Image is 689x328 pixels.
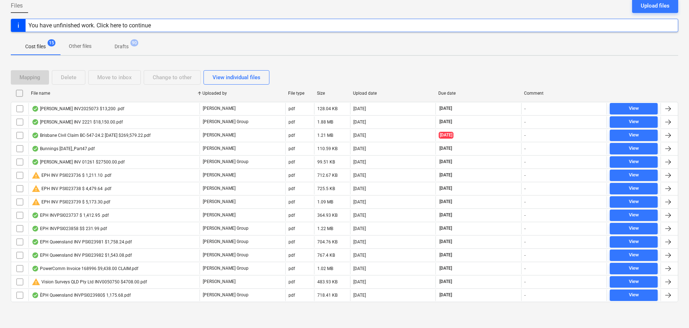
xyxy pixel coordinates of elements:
[629,198,639,206] div: View
[32,119,123,125] div: [PERSON_NAME] INV 2221 $18,150.00.pdf
[524,266,525,271] div: -
[317,293,337,298] div: 718.41 KB
[629,238,639,246] div: View
[439,279,453,285] span: [DATE]
[288,253,295,258] div: pdf
[203,239,249,245] p: [PERSON_NAME] Group
[353,106,366,111] div: [DATE]
[439,159,453,165] span: [DATE]
[524,159,525,165] div: -
[610,183,658,194] button: View
[629,104,639,113] div: View
[130,39,138,46] span: 90
[629,118,639,126] div: View
[28,22,151,29] div: You have unfinished work. Click here to continue
[610,263,658,274] button: View
[439,172,453,178] span: [DATE]
[524,293,525,298] div: -
[524,253,525,258] div: -
[439,199,453,205] span: [DATE]
[610,223,658,234] button: View
[524,106,525,111] div: -
[32,239,132,245] div: EPH Queensland INV PSI023981 $1,758.24.pdf
[629,264,639,273] div: View
[203,70,269,85] button: View individual files
[203,119,249,125] p: [PERSON_NAME] Group
[288,91,311,96] div: File type
[32,266,138,271] div: PowerComm Invoice 168996 $9,438.00 CLAIM.pdf
[353,253,366,258] div: [DATE]
[610,156,658,168] button: View
[610,170,658,181] button: View
[32,278,147,286] div: Vision Surveys QLD Pty Ltd INV0050750 $4708.00.pdf
[32,212,109,218] div: EPH INVPSI023737 $ 1,412.95 .pdf
[288,159,295,165] div: pdf
[288,199,295,205] div: pdf
[203,265,249,271] p: [PERSON_NAME] Group
[438,91,518,96] div: Due date
[32,132,151,138] div: Brisbane Civil Claim BC-547-24.2 [DATE] $269,579.22.pdf
[629,184,639,193] div: View
[629,131,639,139] div: View
[32,146,95,152] div: Bunnings [DATE]_Part47.pdf
[32,184,40,193] span: warning
[69,42,91,50] p: Other files
[317,253,335,258] div: 767.4 KB
[610,210,658,221] button: View
[439,239,453,245] span: [DATE]
[610,250,658,261] button: View
[353,159,366,165] div: [DATE]
[524,213,525,218] div: -
[353,199,366,205] div: [DATE]
[115,43,129,50] p: Drafts
[629,158,639,166] div: View
[203,199,236,205] p: [PERSON_NAME]
[317,133,333,138] div: 1.21 MB
[11,1,23,10] span: Files
[610,276,658,288] button: View
[48,39,55,46] span: 15
[439,105,453,112] span: [DATE]
[439,292,453,298] span: [DATE]
[629,211,639,219] div: View
[524,133,525,138] div: -
[629,144,639,153] div: View
[288,279,295,284] div: pdf
[524,239,525,244] div: -
[317,213,337,218] div: 364.93 KB
[317,279,337,284] div: 483.93 KB
[524,120,525,125] div: -
[641,1,670,10] div: Upload files
[439,145,453,152] span: [DATE]
[524,173,525,178] div: -
[32,198,40,206] span: warning
[288,106,295,111] div: pdf
[524,91,604,96] div: Comment
[317,186,335,191] div: 725.5 KB
[353,133,366,138] div: [DATE]
[317,159,335,165] div: 99.51 KB
[353,91,433,96] div: Upload date
[203,225,249,232] p: [PERSON_NAME] Group
[610,143,658,154] button: View
[32,292,39,298] div: OCR finished
[524,279,525,284] div: -
[524,186,525,191] div: -
[32,184,111,193] div: EPH INV PSI023738 $ 4,479.64 .pdf
[629,278,639,286] div: View
[203,172,236,178] p: [PERSON_NAME]
[317,266,333,271] div: 1.02 MB
[203,252,249,258] p: [PERSON_NAME] Group
[32,119,39,125] div: OCR finished
[32,146,39,152] div: OCR finished
[203,145,236,152] p: [PERSON_NAME]
[203,279,236,285] p: [PERSON_NAME]
[203,159,249,165] p: [PERSON_NAME] Group
[439,119,453,125] span: [DATE]
[524,226,525,231] div: -
[32,159,125,165] div: [PERSON_NAME] INV 01261 $27500.00.pdf
[32,226,39,232] div: OCR finished
[288,266,295,271] div: pdf
[610,289,658,301] button: View
[317,199,333,205] div: 1.09 MB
